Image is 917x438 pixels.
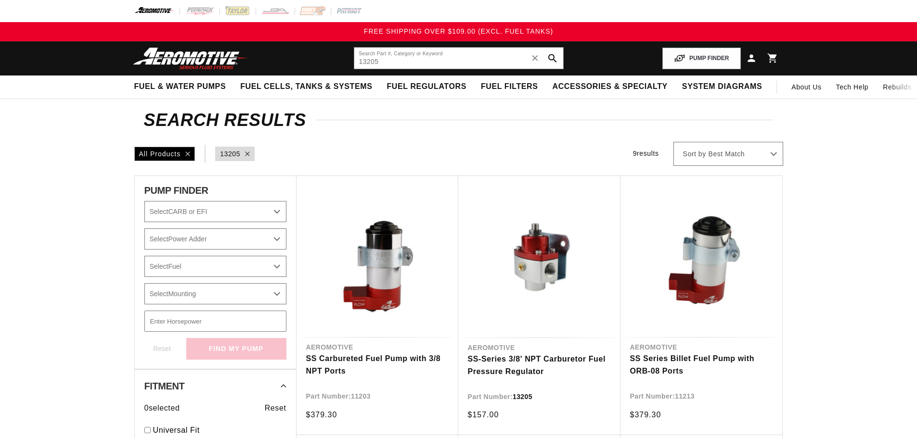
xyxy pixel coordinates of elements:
span: Fitment [144,381,185,391]
summary: Tech Help [829,75,876,99]
span: Sort by [683,150,706,159]
span: System Diagrams [682,82,762,92]
span: Rebuilds [883,82,911,92]
span: Fuel Regulators [387,82,466,92]
select: Fuel [144,256,286,277]
input: Search by Part Number, Category or Keyword [354,48,563,69]
select: Mounting [144,283,286,304]
span: Reset [265,402,286,414]
summary: Fuel Regulators [379,75,473,98]
a: Universal Fit [153,424,286,437]
span: Fuel & Water Pumps [134,82,226,92]
input: Enter Horsepower [144,311,286,332]
select: CARB or EFI [144,201,286,222]
summary: Fuel Filters [474,75,545,98]
summary: Accessories & Specialty [545,75,675,98]
span: About Us [791,83,821,91]
a: About Us [784,75,828,99]
summary: Fuel & Water Pumps [127,75,233,98]
h2: Search Results [144,113,774,128]
span: FREE SHIPPING OVER $109.00 (EXCL. FUEL TANKS) [364,27,553,35]
span: Accessories & Specialty [553,82,668,92]
a: SS-Series 3/8' NPT Carburetor Fuel Pressure Regulator [468,353,611,377]
span: Fuel Cells, Tanks & Systems [240,82,372,92]
span: 0 selected [144,402,180,414]
summary: System Diagrams [675,75,769,98]
select: Sort by [673,142,783,166]
img: Aeromotive [130,47,251,70]
span: ✕ [531,50,540,66]
span: Tech Help [836,82,869,92]
summary: Fuel Cells, Tanks & Systems [233,75,379,98]
span: 9 results [633,150,659,157]
button: PUMP FINDER [662,48,740,69]
span: Fuel Filters [481,82,538,92]
a: 13205 [220,149,240,159]
select: Power Adder [144,228,286,250]
a: SS Carbureted Fuel Pump with 3/8 NPT Ports [306,352,449,377]
a: SS Series Billet Fuel Pump with ORB-08 Ports [630,352,773,377]
button: search button [542,48,563,69]
span: PUMP FINDER [144,186,208,195]
div: All Products [134,147,195,161]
